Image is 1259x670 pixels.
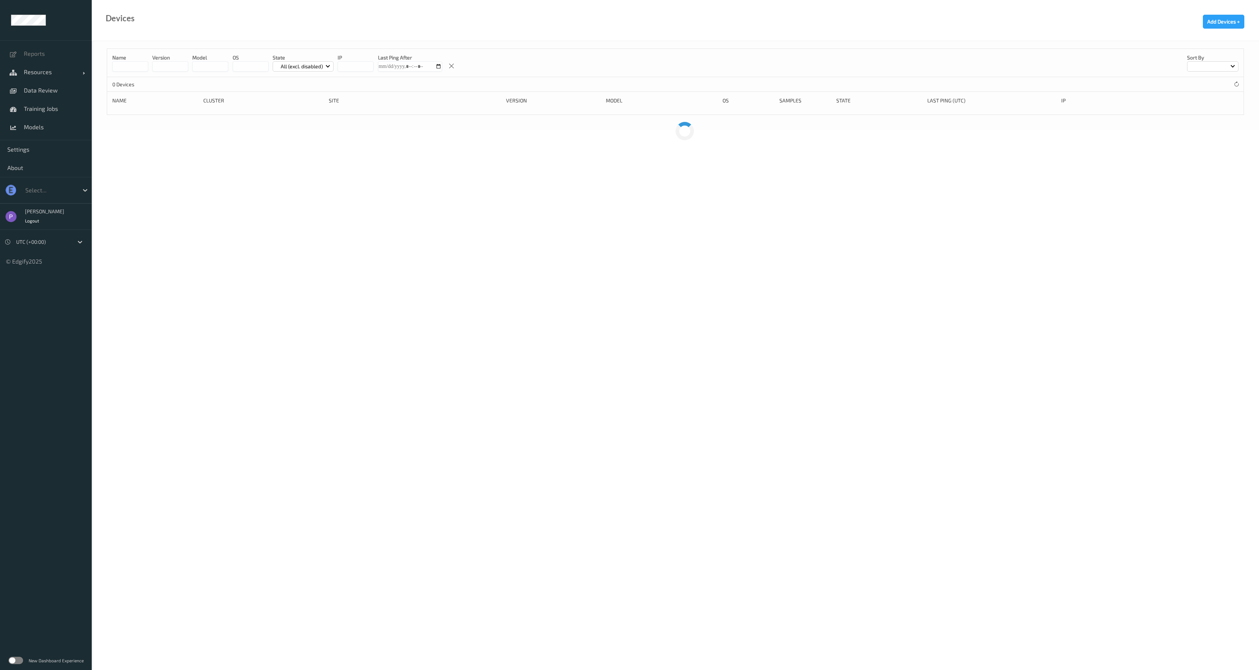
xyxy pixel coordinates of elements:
p: Sort by [1187,54,1238,61]
div: Devices [106,15,135,22]
button: Add Devices + [1203,15,1244,29]
p: IP [338,54,374,61]
p: OS [233,54,269,61]
div: Model [606,97,718,104]
div: State [836,97,922,104]
div: Site [329,97,501,104]
p: version [152,54,188,61]
p: Last Ping After [378,54,442,61]
div: Last Ping (UTC) [927,97,1056,104]
div: version [506,97,601,104]
p: model [192,54,228,61]
div: ip [1061,97,1164,104]
div: OS [723,97,774,104]
div: Cluster [203,97,324,104]
p: All (excl. disabled) [278,63,325,70]
div: Name [112,97,198,104]
p: 0 Devices [112,81,167,88]
p: Name [112,54,148,61]
p: State [273,54,334,61]
div: Samples [779,97,831,104]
